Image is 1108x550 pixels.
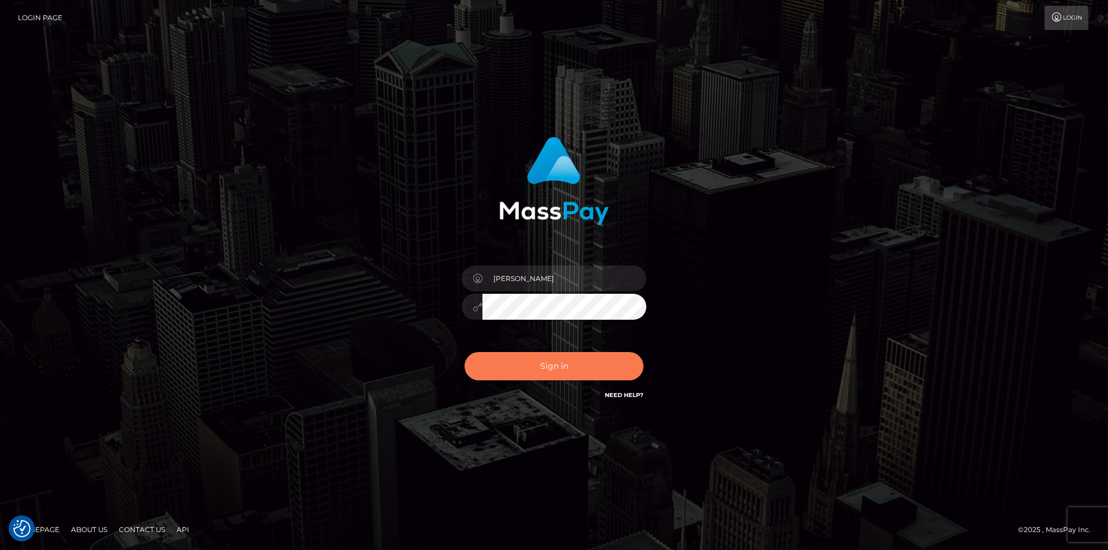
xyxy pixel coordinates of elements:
[605,391,643,399] a: Need Help?
[114,521,170,538] a: Contact Us
[172,521,194,538] a: API
[1045,6,1088,30] a: Login
[13,521,64,538] a: Homepage
[465,352,643,380] button: Sign in
[13,520,31,537] img: Revisit consent button
[13,520,31,537] button: Consent Preferences
[482,265,646,291] input: Username...
[1018,523,1099,536] div: © 2025 , MassPay Inc.
[18,6,62,30] a: Login Page
[66,521,112,538] a: About Us
[499,137,609,225] img: MassPay Login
